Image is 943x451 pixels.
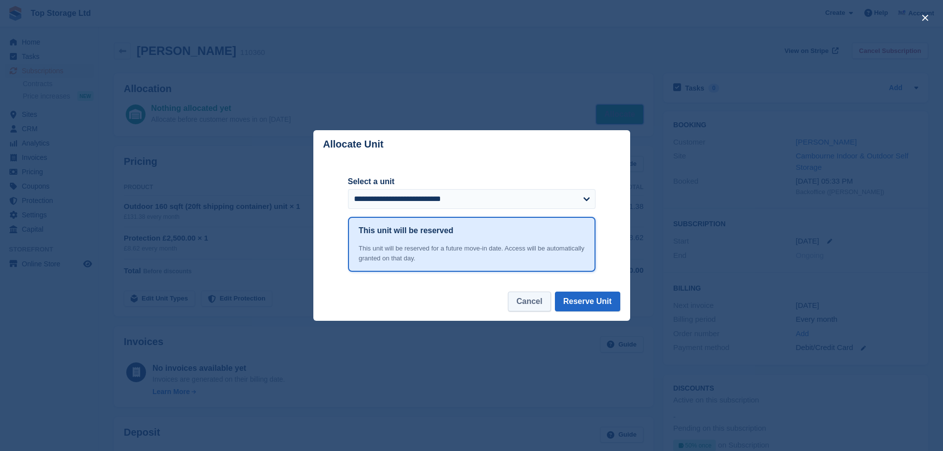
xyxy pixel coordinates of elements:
label: Select a unit [348,176,596,188]
button: Cancel [508,292,550,311]
h1: This unit will be reserved [359,225,453,237]
p: Allocate Unit [323,139,384,150]
button: close [917,10,933,26]
button: Reserve Unit [555,292,620,311]
div: This unit will be reserved for a future move-in date. Access will be automatically granted on tha... [359,244,585,263]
